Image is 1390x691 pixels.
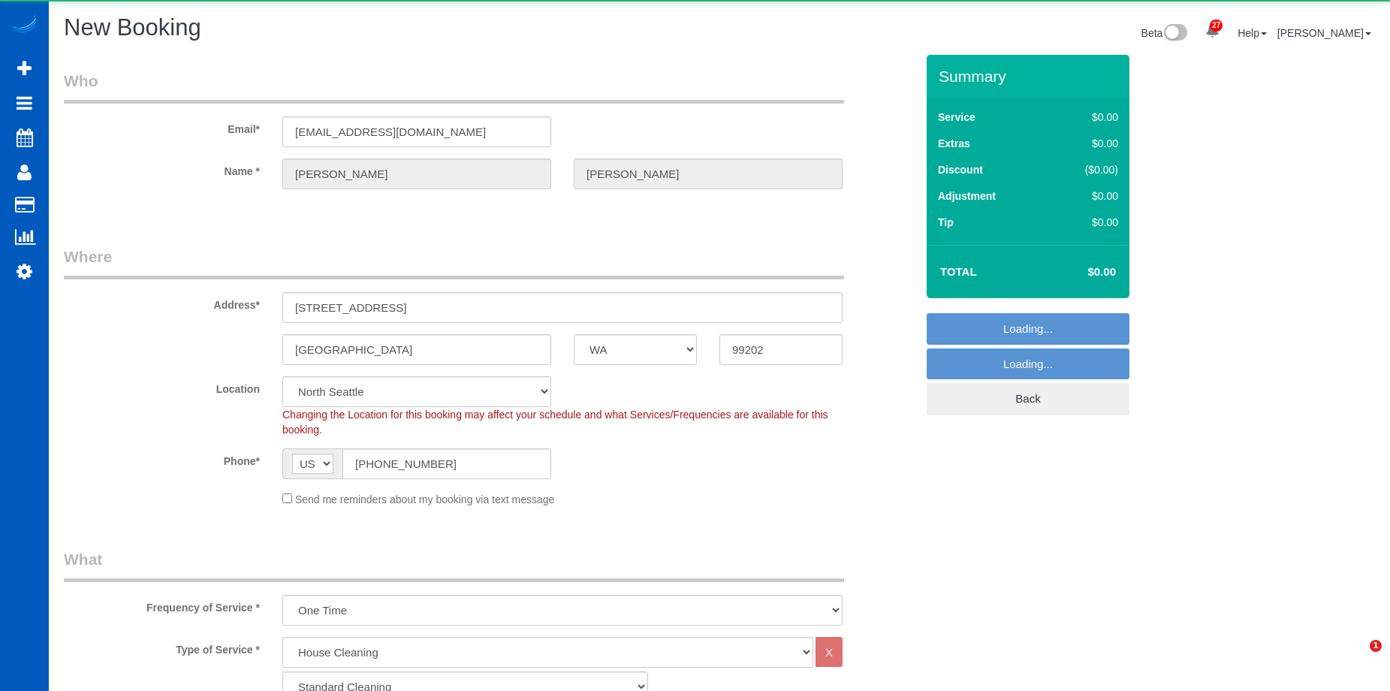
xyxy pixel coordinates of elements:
div: $0.00 [1054,215,1118,230]
label: Extras [938,136,970,151]
iframe: Intercom live chat [1339,640,1375,676]
label: Location [53,376,271,397]
input: Last Name* [574,158,843,189]
label: Email* [53,116,271,137]
h4: $0.00 [1043,266,1116,279]
input: Zip Code* [719,334,843,365]
span: Send me reminders about my booking via text message [295,493,555,505]
span: Changing the Location for this booking may affect your schedule and what Services/Frequencies are... [282,409,828,436]
label: Name * [53,158,271,179]
legend: Where [64,246,844,279]
a: Help [1238,27,1267,39]
span: 27 [1210,20,1223,32]
a: 27 [1198,15,1227,48]
input: City* [282,334,551,365]
a: Beta [1141,27,1188,39]
div: $0.00 [1054,110,1118,125]
label: Service [938,110,975,125]
a: Back [927,383,1129,415]
a: [PERSON_NAME] [1277,27,1371,39]
input: Phone* [342,448,551,479]
div: $0.00 [1054,136,1118,151]
img: Automaid Logo [9,15,39,36]
legend: What [64,548,844,582]
span: New Booking [64,14,201,41]
input: First Name* [282,158,551,189]
label: Adjustment [938,189,996,204]
img: New interface [1162,24,1187,44]
legend: Who [64,70,844,104]
label: Discount [938,162,983,177]
label: Phone* [53,448,271,469]
div: ($0.00) [1054,162,1118,177]
span: 1 [1370,640,1382,652]
label: Address* [53,292,271,312]
strong: Total [940,265,977,278]
label: Type of Service * [53,637,271,657]
input: Email* [282,116,551,147]
label: Tip [938,215,954,230]
div: $0.00 [1054,189,1118,204]
label: Frequency of Service * [53,595,271,615]
h3: Summary [939,68,1122,85]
